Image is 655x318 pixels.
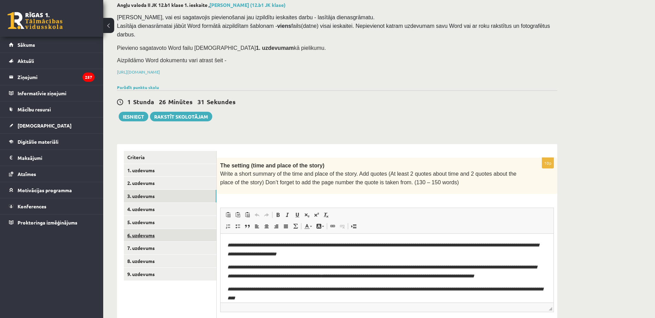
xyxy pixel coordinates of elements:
[9,215,95,230] a: Proktoringa izmēģinājums
[117,14,551,37] span: [PERSON_NAME], vai esi sagatavojis pievienošanai jau izpildītu ieskaites darbu - lasītāja dienasg...
[127,98,131,106] span: 1
[321,210,331,219] a: Remove Format
[117,45,326,51] span: Pievieno sagatavoto Word failu [DEMOGRAPHIC_DATA] kā pielikumu.
[252,210,262,219] a: Undo (Ctrl+Z)
[18,203,46,209] span: Konferences
[277,23,291,29] strong: viens
[8,12,63,29] a: Rīgas 1. Tālmācības vidusskola
[292,210,302,219] a: Underline (Ctrl+U)
[9,166,95,182] a: Atzīmes
[9,198,95,214] a: Konferences
[252,222,262,231] a: Align Left
[9,182,95,198] a: Motivācijas programma
[159,98,166,106] span: 26
[18,85,95,101] legend: Informatīvie ziņojumi
[9,134,95,150] a: Digitālie materiāli
[328,222,337,231] a: Link (Ctrl+K)
[133,98,154,106] span: Stunda
[124,203,216,216] a: 4. uzdevums
[18,122,72,129] span: [DEMOGRAPHIC_DATA]
[83,73,95,82] i: 257
[9,37,95,53] a: Sākums
[271,222,281,231] a: Align Right
[9,101,95,117] a: Mācību resursi
[124,242,216,254] a: 7. uzdevums
[349,222,358,231] a: Insert Page Break for Printing
[9,150,95,166] a: Maksājumi
[9,53,95,69] a: Aktuāli
[7,7,326,113] body: Editor, wiswyg-editor-user-answer-47433847023580
[197,98,204,106] span: 31
[302,210,312,219] a: Subscript
[256,45,294,51] strong: 1. uzdevumam
[18,150,95,166] legend: Maksājumi
[124,164,216,177] a: 1. uzdevums
[302,222,314,231] a: Text Color
[18,42,35,48] span: Sākums
[220,163,324,168] span: The setting (time and place of the story)
[117,2,557,8] h2: Angļu valoda II JK 12.b1 klase 1. ieskaite ,
[18,106,51,112] span: Mācību resursi
[312,210,321,219] a: Superscript
[117,85,159,90] a: Parādīt punktu skalu
[207,98,236,106] span: Sekundes
[18,58,34,64] span: Aktuāli
[210,2,286,8] a: [PERSON_NAME] (12.b1 JK klase)
[119,112,148,121] button: Iesniegt
[18,69,95,85] legend: Ziņojumi
[291,222,300,231] a: Math
[9,85,95,101] a: Informatīvie ziņojumi
[221,234,554,303] iframe: Editor, wiswyg-editor-user-answer-47433847023580
[220,171,516,185] span: Write a short summary of the time and place of the story. Add quotes (At least 2 quotes about tim...
[18,219,77,226] span: Proktoringa izmēģinājums
[124,216,216,229] a: 5. uzdevums
[262,222,271,231] a: Center
[223,210,233,219] a: Paste (Ctrl+V)
[124,255,216,267] a: 8. uzdevums
[233,210,243,219] a: Paste as plain text (Ctrl+Shift+V)
[168,98,193,106] span: Minūtes
[273,210,283,219] a: Bold (Ctrl+B)
[124,177,216,189] a: 2. uzdevums
[243,222,252,231] a: Block Quote
[124,268,216,281] a: 9. uzdevums
[281,222,291,231] a: Justify
[337,222,347,231] a: Unlink
[150,112,212,121] a: Rakstīt skolotājam
[18,171,36,177] span: Atzīmes
[243,210,252,219] a: Paste from Word
[233,222,243,231] a: Insert/Remove Bulleted List
[117,69,160,75] a: [URL][DOMAIN_NAME]
[117,57,226,63] span: Aizpildāmo Word dokumentu vari atrast šeit -
[9,118,95,133] a: [DEMOGRAPHIC_DATA]
[542,157,554,168] p: 10p
[549,307,552,310] span: Resize
[283,210,292,219] a: Italic (Ctrl+I)
[124,229,216,242] a: 6. uzdevums
[18,187,72,193] span: Motivācijas programma
[124,190,216,202] a: 3. uzdevums
[314,222,326,231] a: Background Color
[18,139,58,145] span: Digitālie materiāli
[9,69,95,85] a: Ziņojumi257
[223,222,233,231] a: Insert/Remove Numbered List
[262,210,271,219] a: Redo (Ctrl+Y)
[124,151,216,164] a: Criteria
